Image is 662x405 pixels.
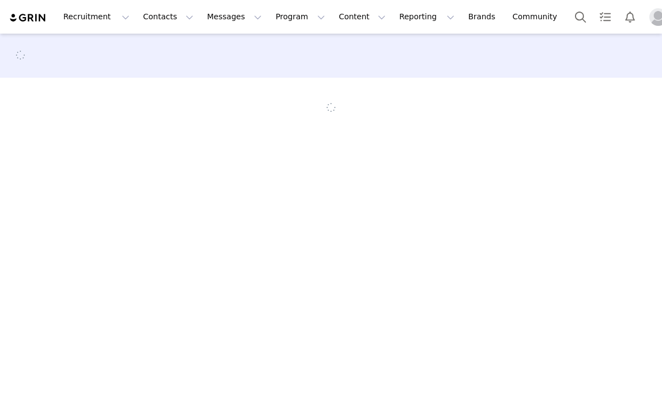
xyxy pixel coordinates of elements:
[506,4,569,29] a: Community
[200,4,268,29] button: Messages
[593,4,617,29] a: Tasks
[462,4,505,29] a: Brands
[269,4,332,29] button: Program
[57,4,136,29] button: Recruitment
[393,4,461,29] button: Reporting
[332,4,392,29] button: Content
[137,4,200,29] button: Contacts
[618,4,642,29] button: Notifications
[568,4,593,29] button: Search
[9,13,47,23] img: grin logo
